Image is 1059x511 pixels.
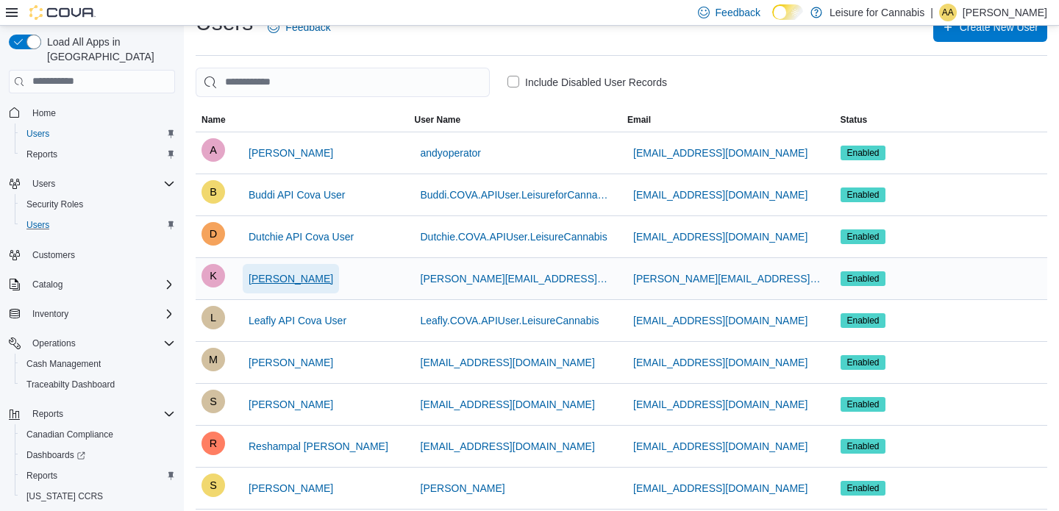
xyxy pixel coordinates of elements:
span: Name [202,114,226,126]
button: [EMAIL_ADDRESS][DOMAIN_NAME] [415,348,601,377]
span: Leafly API Cova User [249,313,346,328]
a: Dashboards [15,445,181,465]
span: Canadian Compliance [21,426,175,443]
span: Enabled [841,313,886,328]
span: [PERSON_NAME][EMAIL_ADDRESS][PERSON_NAME][DOMAIN_NAME] [633,271,823,286]
span: M [209,348,218,371]
span: [PERSON_NAME] [249,397,333,412]
a: Canadian Compliance [21,426,119,443]
span: Feedback [716,5,760,20]
span: Dark Mode [772,20,773,21]
span: L [210,306,216,329]
span: D [210,222,217,246]
span: Reports [26,470,57,482]
div: Sophia [202,390,225,413]
button: [PERSON_NAME] [243,474,339,503]
span: Users [21,125,175,143]
span: [EMAIL_ADDRESS][DOMAIN_NAME] [633,481,807,496]
button: [PERSON_NAME] [243,264,339,293]
button: Operations [3,333,181,354]
a: Cash Management [21,355,107,373]
button: Inventory [3,304,181,324]
a: [US_STATE] CCRS [21,487,109,505]
button: Buddi API Cova User [243,180,352,210]
span: Dashboards [21,446,175,464]
span: Customers [32,249,75,261]
span: Users [26,219,49,231]
span: Catalog [32,279,63,290]
span: [PERSON_NAME][EMAIL_ADDRESS][PERSON_NAME][DOMAIN_NAME] [421,271,610,286]
span: Operations [26,335,175,352]
button: Operations [26,335,82,352]
span: Enabled [841,187,886,202]
button: Reports [26,405,69,423]
span: Enabled [847,272,880,285]
button: [PERSON_NAME] [415,474,511,503]
div: Andy [202,138,225,162]
button: andyoperator [415,138,488,168]
span: Enabled [847,356,880,369]
span: S [210,390,217,413]
span: Enabled [841,146,886,160]
button: [PERSON_NAME] [243,138,339,168]
span: Enabled [847,146,880,160]
button: [EMAIL_ADDRESS][DOMAIN_NAME] [627,474,813,503]
span: [PERSON_NAME] [421,481,505,496]
button: [EMAIL_ADDRESS][DOMAIN_NAME] [627,432,813,461]
img: Cova [29,5,96,20]
span: Reports [21,146,175,163]
span: Enabled [841,481,886,496]
button: Reshampal [PERSON_NAME] [243,432,394,461]
span: Status [841,114,868,126]
a: Customers [26,246,81,264]
span: User Name [415,114,461,126]
p: Leisure for Cannabis [830,4,924,21]
span: Users [32,178,55,190]
span: [PERSON_NAME] [249,146,333,160]
span: Enabled [841,397,886,412]
span: Reshampal [PERSON_NAME] [249,439,388,454]
span: Enabled [847,230,880,243]
span: Enabled [841,229,886,244]
span: Home [26,104,175,122]
span: Enabled [847,314,880,327]
button: [EMAIL_ADDRESS][DOMAIN_NAME] [627,348,813,377]
a: Reports [21,146,63,163]
span: Email [627,114,651,126]
span: Enabled [841,271,886,286]
span: Users [21,216,175,234]
span: Traceabilty Dashboard [26,379,115,390]
span: Catalog [26,276,175,293]
button: Users [15,215,181,235]
button: Home [3,102,181,124]
button: [EMAIL_ADDRESS][DOMAIN_NAME] [627,180,813,210]
button: Reports [15,144,181,165]
span: Dutchie.COVA.APIUser.LeisureCannabis [421,229,607,244]
span: Users [26,175,175,193]
div: Andy Anandamide [939,4,957,21]
span: Reports [32,408,63,420]
button: Security Roles [15,194,181,215]
button: [PERSON_NAME] [243,348,339,377]
button: Cash Management [15,354,181,374]
span: S [210,474,217,497]
a: Security Roles [21,196,89,213]
span: [PERSON_NAME] [249,481,333,496]
p: | [930,4,933,21]
span: Feedback [285,20,330,35]
span: [EMAIL_ADDRESS][DOMAIN_NAME] [633,229,807,244]
span: Leafly.COVA.APIUser.LeisureCannabis [421,313,599,328]
a: Feedback [262,12,336,42]
span: Buddi.COVA.APIUser.LeisureforCannabis [421,187,610,202]
span: [EMAIL_ADDRESS][DOMAIN_NAME] [633,355,807,370]
span: Home [32,107,56,119]
div: Reshampal [202,432,225,455]
button: [EMAIL_ADDRESS][DOMAIN_NAME] [415,390,601,419]
span: [EMAIL_ADDRESS][DOMAIN_NAME] [421,397,595,412]
span: Customers [26,246,175,264]
span: [US_STATE] CCRS [26,490,103,502]
span: Reports [26,149,57,160]
button: Inventory [26,305,74,323]
span: Inventory [32,308,68,320]
div: Kyna [202,264,225,287]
